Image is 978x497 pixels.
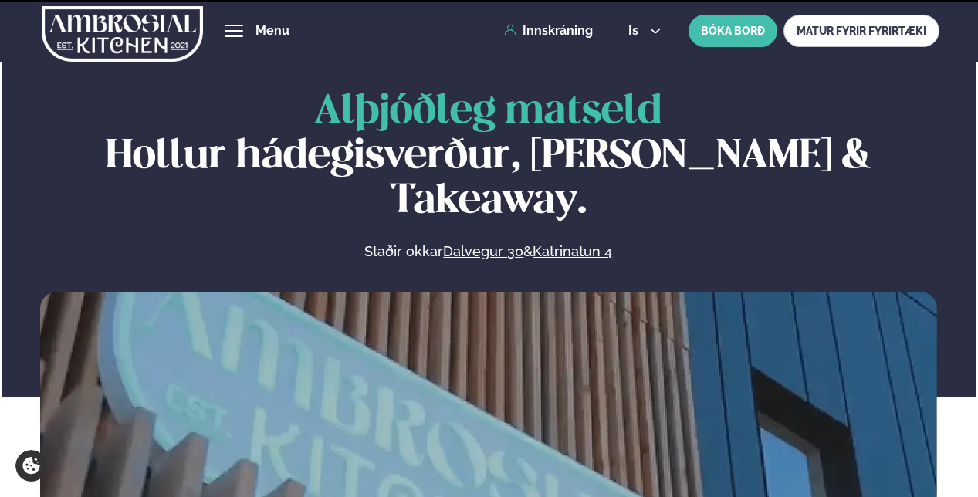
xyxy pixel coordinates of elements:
a: MATUR FYRIR FYRIRTÆKI [783,15,939,47]
a: Dalvegur 30 [443,242,523,261]
button: hamburger [225,22,243,40]
a: Innskráning [504,24,593,38]
a: Katrinatun 4 [533,242,612,261]
span: Alþjóðleg matseld [314,93,662,131]
p: Staðir okkar & [197,242,780,261]
img: logo [42,2,203,66]
a: Cookie settings [15,450,47,482]
h1: Hollur hádegisverður, [PERSON_NAME] & Takeaway. [40,90,938,224]
button: is [616,25,674,37]
button: BÓKA BORÐ [689,15,777,47]
span: is [628,25,643,37]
